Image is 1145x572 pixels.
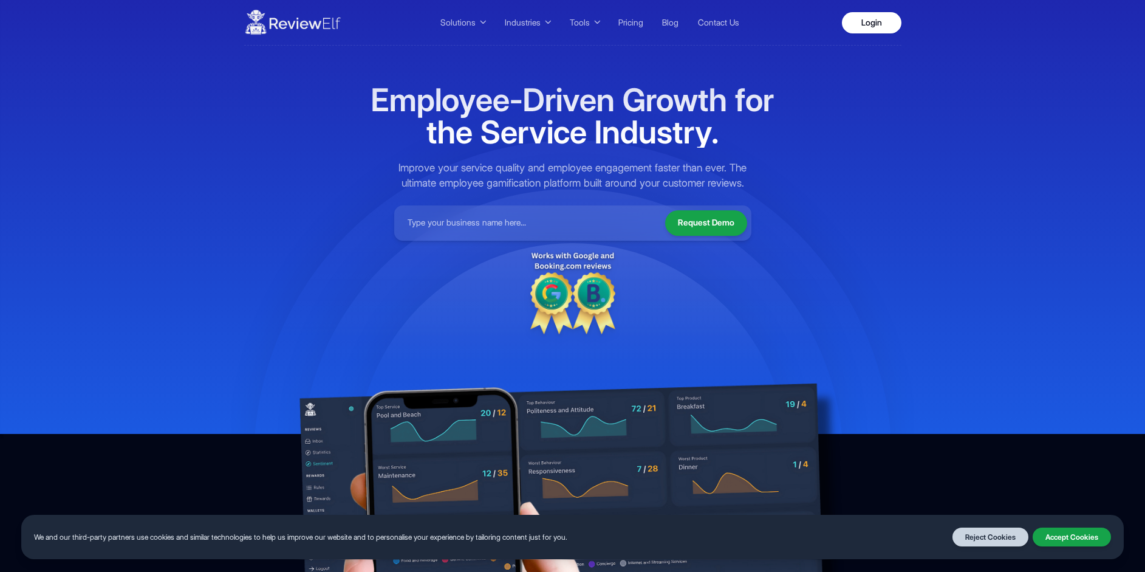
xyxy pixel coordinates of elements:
h1: Employee-Driven Growth for the Service Industry. [369,84,777,148]
a: Blog [656,14,685,31]
a: Pricing [612,14,649,31]
button: Accept Cookies [1033,528,1111,547]
span: Solutions [440,16,476,29]
span: Tools [570,16,590,29]
span: Industries [505,16,541,29]
button: Solutions [433,13,491,32]
input: Type your business name here... [398,210,657,236]
p: We and our third-party partners use cookies and similar technologies to help us improve our websi... [34,532,567,543]
button: Reject Cookies [952,528,1028,547]
img: ReviewElf Logo [244,5,341,40]
button: Request Demo [665,210,747,236]
button: Industries [497,13,556,32]
a: Login [842,12,901,33]
a: Contact Us [691,14,745,31]
p: Improve your service quality and employee engagement faster than ever. The ultimate employee gami... [394,160,751,190]
button: Tools [562,13,606,32]
img: Discount tag [530,249,615,334]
